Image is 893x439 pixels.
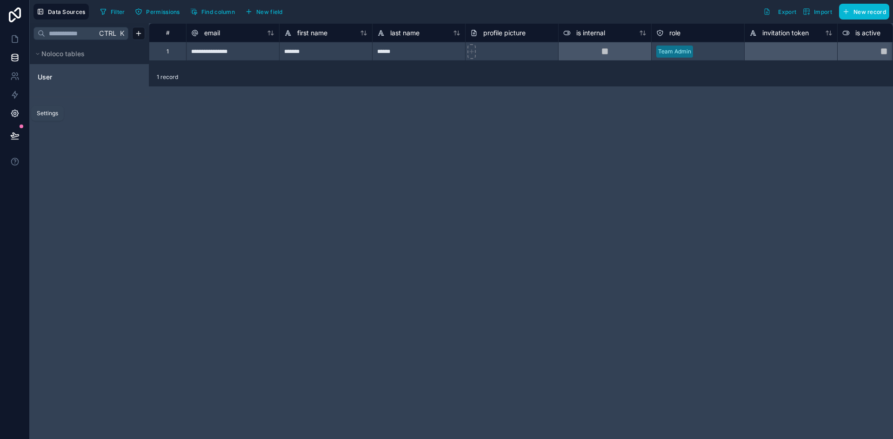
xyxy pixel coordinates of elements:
[242,5,286,19] button: New field
[119,30,125,37] span: K
[146,8,180,15] span: Permissions
[33,4,89,20] button: Data Sources
[762,28,809,38] span: invitation token
[38,72,52,82] span: User
[156,29,179,36] div: #
[855,28,880,38] span: is active
[256,8,283,15] span: New field
[37,110,58,117] div: Settings
[800,4,835,20] button: Import
[760,4,800,20] button: Export
[41,49,85,59] span: Noloco tables
[38,72,113,82] a: User
[157,73,178,81] span: 1 record
[33,70,145,85] div: User
[132,5,183,19] button: Permissions
[390,28,420,38] span: last name
[167,48,169,55] div: 1
[201,8,235,15] span: Find column
[187,5,238,19] button: Find column
[853,8,886,15] span: New record
[297,28,327,38] span: first name
[96,5,128,19] button: Filter
[33,47,140,60] button: Noloco tables
[669,28,680,38] span: role
[98,27,117,39] span: Ctrl
[839,4,889,20] button: New record
[814,8,832,15] span: Import
[658,47,691,56] div: Team Admin
[835,4,889,20] a: New record
[483,28,526,38] span: profile picture
[778,8,796,15] span: Export
[576,28,605,38] span: is internal
[48,8,86,15] span: Data Sources
[204,28,220,38] span: email
[111,8,125,15] span: Filter
[132,5,187,19] a: Permissions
